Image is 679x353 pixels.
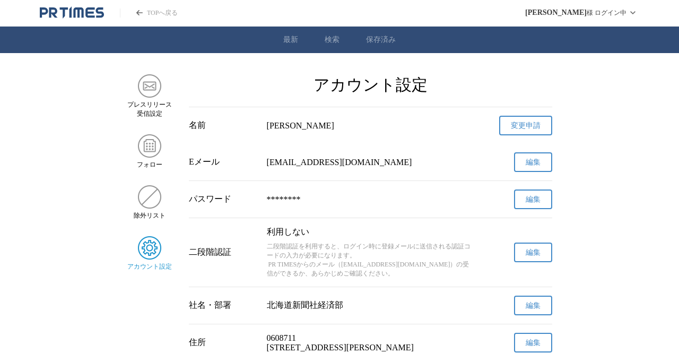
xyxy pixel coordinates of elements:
img: 除外リスト [138,185,161,209]
span: 編集 [526,301,541,311]
p: [EMAIL_ADDRESS][DOMAIN_NAME] [267,158,475,167]
button: 編集 [514,152,552,172]
div: [PERSON_NAME] [267,121,475,131]
span: フォロー [137,160,162,169]
span: 編集 [526,195,541,204]
span: 除外リスト [134,211,166,220]
a: 検索 [325,35,339,45]
button: 編集 [514,190,552,209]
p: 北海道新聞社経済部 [267,300,475,311]
div: 社名・部署 [189,300,258,311]
img: プレスリリース 受信設定 [138,74,161,98]
p: 利用しない [267,227,475,238]
button: 編集 [514,296,552,315]
a: 最新 [283,35,298,45]
button: 編集 [514,333,552,352]
span: 編集 [526,338,541,348]
p: 二段階認証を利用すると、ログイン時に登録メールに送信される認証コードの入力が必要になります。 PR TIMESからのメール（[EMAIL_ADDRESS][DOMAIN_NAME]）の受信ができ... [267,242,475,278]
img: アカウント設定 [138,236,161,260]
p: 0608711 [STREET_ADDRESS][PERSON_NAME] [267,333,475,352]
div: 二段階認証 [189,247,258,258]
a: PR TIMESのトップページはこちら [40,6,104,19]
span: 編集 [526,248,541,257]
span: プレスリリース 受信設定 [127,100,172,118]
a: 保存済み [366,35,396,45]
div: 名前 [189,120,258,131]
a: PR TIMESのトップページはこちら [120,8,178,18]
h2: アカウント設定 [189,74,552,96]
a: 除外リスト除外リスト [127,185,172,220]
span: 編集 [526,158,541,167]
span: [PERSON_NAME] [525,8,587,17]
a: プレスリリース 受信設定プレスリリース 受信設定 [127,74,172,118]
button: 編集 [514,243,552,262]
span: アカウント設定 [127,262,172,271]
div: Eメール [189,157,258,168]
div: パスワード [189,194,258,205]
div: 住所 [189,337,258,348]
a: 変更申請 [499,116,552,135]
img: フォロー [138,134,161,158]
a: フォローフォロー [127,134,172,169]
a: アカウント設定アカウント設定 [127,236,172,271]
